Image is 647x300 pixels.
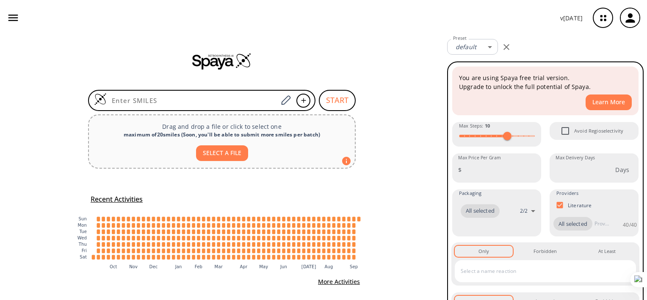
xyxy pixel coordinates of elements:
[534,247,557,255] div: Forbidden
[586,94,632,110] button: Learn More
[110,264,358,269] g: x-axis tick label
[77,223,87,228] text: Mon
[458,155,501,161] label: Max Price Per Gram
[259,264,268,269] text: May
[96,131,348,139] div: maximum of 20 smiles ( Soon, you'll be able to submit more smiles per batch )
[280,264,287,269] text: Jun
[80,255,87,259] text: Sat
[79,229,87,234] text: Tue
[350,264,358,269] text: Sep
[215,264,223,269] text: Mar
[461,207,500,215] span: All selected
[110,264,117,269] text: Oct
[94,93,107,106] img: Logo Spaya
[82,248,87,253] text: Fri
[129,264,138,269] text: Nov
[78,242,87,247] text: Thu
[556,189,578,197] span: Providers
[195,264,202,269] text: Feb
[592,217,611,231] input: Provider name
[459,264,619,278] input: Select a name reaction
[553,220,592,228] span: All selected
[196,145,248,161] button: SELECT A FILE
[459,122,490,130] span: Max Steps :
[459,73,632,91] p: You are using Spaya free trial version. Upgrade to unlock the full potential of Spaya.
[574,127,623,135] span: Avoid Regioselectivity
[516,246,574,257] button: Forbidden
[315,274,363,290] button: More Activities
[77,217,87,259] g: y-axis tick label
[520,207,528,214] p: 2 / 2
[453,35,467,42] label: Preset
[560,14,583,22] p: v [DATE]
[578,246,636,257] button: At Least
[568,202,592,209] p: Literature
[556,122,574,140] span: Avoid Regioselectivity
[615,165,629,174] p: Days
[485,122,490,129] strong: 10
[240,264,248,269] text: Apr
[96,122,348,131] p: Drag and drop a file or click to select one
[459,189,481,197] span: Packaging
[149,264,158,269] text: Dec
[456,43,476,51] em: default
[79,217,87,221] text: Sun
[175,264,182,269] text: Jan
[478,247,489,255] div: Only
[91,195,143,204] h5: Recent Activities
[325,264,333,269] text: Aug
[107,96,278,105] input: Enter SMILES
[556,155,595,161] label: Max Delivery Days
[455,246,513,257] button: Only
[87,192,146,206] button: Recent Activities
[623,221,637,228] p: 40 / 40
[598,247,616,255] div: At Least
[192,53,252,69] img: Spaya logo
[301,264,316,269] text: [DATE]
[458,165,462,174] p: $
[319,90,356,111] button: START
[77,236,87,240] text: Wed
